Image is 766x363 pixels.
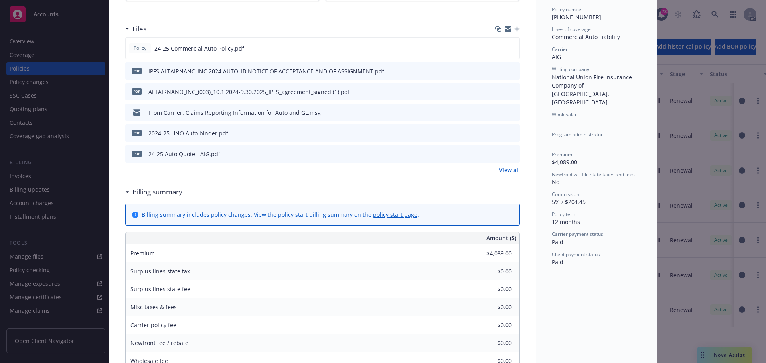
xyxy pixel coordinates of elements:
[552,158,577,166] span: $4,089.00
[130,285,190,293] span: Surplus lines state fee
[509,150,517,158] button: preview file
[148,150,220,158] div: 24-25 Auto Quote - AIG.pdf
[130,321,176,329] span: Carrier policy fee
[509,88,517,96] button: preview file
[552,53,561,61] span: AIG
[497,88,503,96] button: download file
[552,66,589,73] span: Writing company
[552,178,559,186] span: No
[497,129,503,137] button: download file
[132,130,142,136] span: pdf
[552,26,591,33] span: Lines of coverage
[552,218,580,226] span: 12 months
[148,108,321,117] div: From Carrier: Claims Reporting Information for Auto and GL.msg
[499,166,520,174] a: View all
[132,45,148,52] span: Policy
[552,111,577,118] span: Wholesaler
[552,198,586,206] span: 5% / $204.45
[148,129,228,137] div: 2024-25 HNO Auto binder.pdf
[132,187,182,197] h3: Billing summary
[130,267,190,275] span: Surplus lines state tax
[552,73,634,106] span: National Union Fire Insurance Company of [GEOGRAPHIC_DATA], [GEOGRAPHIC_DATA].
[465,265,517,277] input: 0.00
[552,238,563,246] span: Paid
[497,67,503,75] button: download file
[552,118,554,126] span: -
[125,24,146,34] div: Files
[130,303,177,311] span: Misc taxes & fees
[465,247,517,259] input: 0.00
[552,211,576,218] span: Policy term
[142,210,419,219] div: Billing summary includes policy changes. View the policy start billing summary on the .
[130,249,155,257] span: Premium
[552,33,641,41] div: Commercial Auto Liability
[132,24,146,34] h3: Files
[154,44,244,53] span: 24-25 Commercial Auto Policy.pdf
[148,88,350,96] div: ALTAIRNANO_INC_(003)_10.1.2024-9.30.2025_IPFS_agreement_signed (1).pdf
[465,283,517,295] input: 0.00
[465,301,517,313] input: 0.00
[497,150,503,158] button: download file
[132,88,142,94] span: pdf
[130,339,188,347] span: Newfront fee / rebate
[552,46,568,53] span: Carrier
[465,337,517,349] input: 0.00
[132,151,142,157] span: pdf
[509,44,516,53] button: preview file
[552,231,603,237] span: Carrier payment status
[552,131,603,138] span: Program administrator
[552,138,554,146] span: -
[509,129,517,137] button: preview file
[552,171,635,178] span: Newfront will file state taxes and fees
[552,6,583,13] span: Policy number
[497,108,503,117] button: download file
[465,319,517,331] input: 0.00
[552,191,579,198] span: Commission
[373,211,417,218] a: policy start page
[552,258,563,266] span: Paid
[552,13,601,21] span: [PHONE_NUMBER]
[132,68,142,74] span: pdf
[496,44,503,53] button: download file
[148,67,384,75] div: IPFS ALTAIRNANO INC 2024 AUTOLIB NOTICE OF ACCEPTANCE AND OF ASSIGNMENT.pdf
[552,151,572,158] span: Premium
[552,251,600,258] span: Client payment status
[486,234,516,242] span: Amount ($)
[509,67,517,75] button: preview file
[509,108,517,117] button: preview file
[125,187,182,197] div: Billing summary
